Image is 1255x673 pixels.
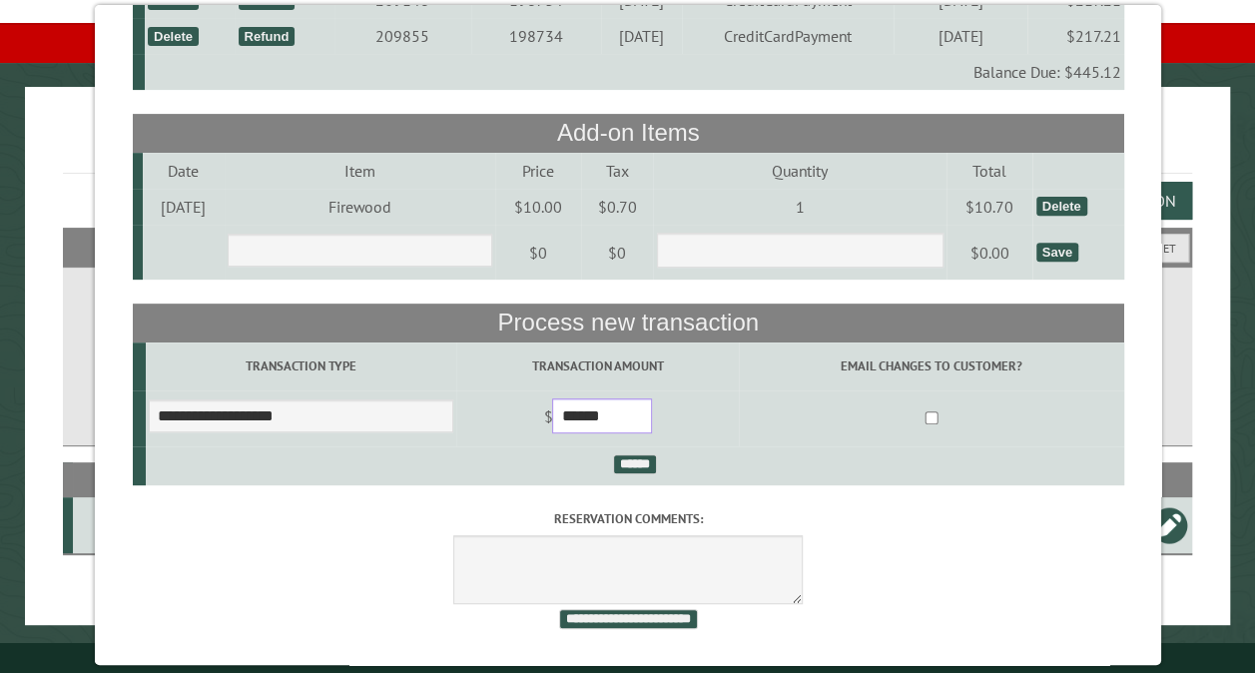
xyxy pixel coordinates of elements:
td: $0.00 [945,225,1032,281]
div: Delete [1035,197,1086,216]
td: Balance Due: $445.12 [144,54,1123,90]
th: Site [73,462,141,497]
td: Item [224,153,494,189]
h2: Filters [63,228,1192,266]
label: Reservation comments: [132,509,1123,528]
th: Process new transaction [132,304,1123,341]
td: 209855 [333,18,470,54]
td: Quantity [653,153,945,189]
td: [DATE] [142,189,224,225]
td: 198734 [470,18,600,54]
td: Date [142,153,224,189]
td: Total [945,153,1032,189]
label: Transaction Amount [459,356,736,375]
td: $ [456,390,739,446]
td: $0 [494,225,581,281]
div: Refund [238,27,295,46]
h1: Reservations [63,119,1192,174]
div: Delete [147,27,198,46]
td: Tax [581,153,653,189]
td: [DATE] [894,18,1027,54]
td: $10.70 [945,189,1032,225]
td: $10.00 [494,189,581,225]
td: 1 [653,189,945,225]
label: Email changes to customer? [742,356,1120,375]
th: Add-on Items [132,114,1123,152]
td: CreditCardPayment [682,18,894,54]
td: $0.70 [581,189,653,225]
td: $217.21 [1026,18,1123,54]
td: Price [494,153,581,189]
div: A3 [81,515,138,535]
td: $0 [581,225,653,281]
div: Save [1035,243,1077,262]
td: [DATE] [600,18,681,54]
td: Firewood [224,189,494,225]
label: Transaction Type [148,356,452,375]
